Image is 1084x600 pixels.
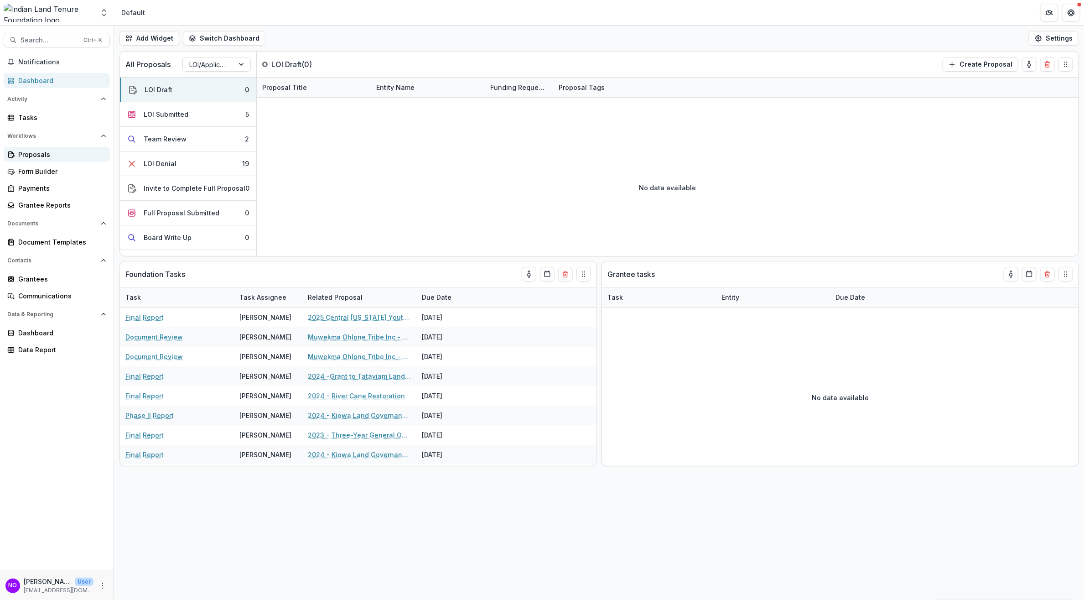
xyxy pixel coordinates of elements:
[4,92,110,106] button: Open Activity
[18,76,103,85] div: Dashboard
[1040,57,1055,72] button: Delete card
[522,267,536,282] button: toggle-assigned-to-me
[558,267,573,282] button: Delete card
[371,78,485,97] div: Entity Name
[245,85,249,94] div: 0
[7,257,97,264] span: Contacts
[416,425,485,445] div: [DATE]
[485,78,553,97] div: Funding Requested
[120,287,234,307] div: Task
[120,78,256,102] button: LOI Draft0
[239,352,291,361] div: [PERSON_NAME]
[257,83,312,92] div: Proposal Title
[416,287,485,307] div: Due Date
[118,6,149,19] nav: breadcrumb
[830,287,898,307] div: Due Date
[18,345,103,355] div: Data Report
[125,450,164,459] a: Final Report
[18,113,103,122] div: Tasks
[4,307,110,322] button: Open Data & Reporting
[308,313,411,322] a: 2025 Central [US_STATE] Youth Conservation Corps Crew
[18,200,103,210] div: Grantee Reports
[239,450,291,459] div: [PERSON_NAME]
[245,233,249,242] div: 0
[18,328,103,338] div: Dashboard
[4,271,110,287] a: Grantees
[308,411,411,420] a: 2024 - Kiowa Land Governance Modernization and Legal Advocacy Initiative
[416,327,485,347] div: [DATE]
[308,371,411,381] a: 2024 -Grant to Tataviam Land Conservancy
[242,159,249,168] div: 19
[120,151,256,176] button: LOI Denial19
[18,167,103,176] div: Form Builder
[1004,267,1018,282] button: toggle-assigned-to-me
[144,110,188,119] div: LOI Submitted
[245,110,249,119] div: 5
[82,35,104,45] div: Ctrl + K
[144,233,192,242] div: Board Write Up
[7,220,97,227] span: Documents
[239,411,291,420] div: [PERSON_NAME]
[1058,57,1073,72] button: Drag
[120,225,256,250] button: Board Write Up0
[1040,4,1058,22] button: Partners
[24,586,93,595] p: [EMAIL_ADDRESS][DOMAIN_NAME]
[607,269,655,280] p: Grantee tasks
[18,58,106,66] span: Notifications
[21,37,78,44] span: Search...
[239,391,291,401] div: [PERSON_NAME]
[18,291,103,301] div: Communications
[144,134,187,144] div: Team Review
[183,31,265,46] button: Switch Dashboard
[7,133,97,139] span: Workflows
[234,292,292,302] div: Task Assignee
[4,235,110,250] a: Document Templates
[416,292,457,302] div: Due Date
[716,287,830,307] div: Entity
[125,430,164,440] a: Final Report
[18,237,103,247] div: Document Templates
[371,83,420,92] div: Entity Name
[7,311,97,318] span: Data & Reporting
[145,85,172,94] div: LOI Draft
[416,347,485,366] div: [DATE]
[4,288,110,303] a: Communications
[1058,267,1073,282] button: Drag
[121,8,145,17] div: Default
[239,371,291,381] div: [PERSON_NAME]
[7,96,97,102] span: Activity
[18,150,103,159] div: Proposals
[120,127,256,151] button: Team Review2
[120,176,256,201] button: Invite to Complete Full Proposal0
[234,287,302,307] div: Task Assignee
[308,332,411,342] a: Muwekma Ohlone Tribe Inc - 2025
[239,313,291,322] div: [PERSON_NAME]
[98,4,110,22] button: Open entity switcher
[4,33,110,47] button: Search...
[812,393,869,402] p: No data available
[120,201,256,225] button: Full Proposal Submitted0
[4,216,110,231] button: Open Documents
[125,371,164,381] a: Final Report
[9,583,17,589] div: Nicole Olson
[485,83,553,92] div: Funding Requested
[271,59,340,70] p: LOI Draft ( 0 )
[4,110,110,125] a: Tasks
[120,102,256,127] button: LOI Submitted5
[119,31,179,46] button: Add Widget
[125,332,183,342] a: Document Review
[75,578,93,586] p: User
[120,292,146,302] div: Task
[4,253,110,268] button: Open Contacts
[416,366,485,386] div: [DATE]
[4,325,110,340] a: Dashboard
[308,391,405,401] a: 2024 - River Cane Restoration
[245,134,249,144] div: 2
[416,406,485,425] div: [DATE]
[144,183,245,193] div: Invite to Complete Full Proposal
[1029,31,1079,46] button: Settings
